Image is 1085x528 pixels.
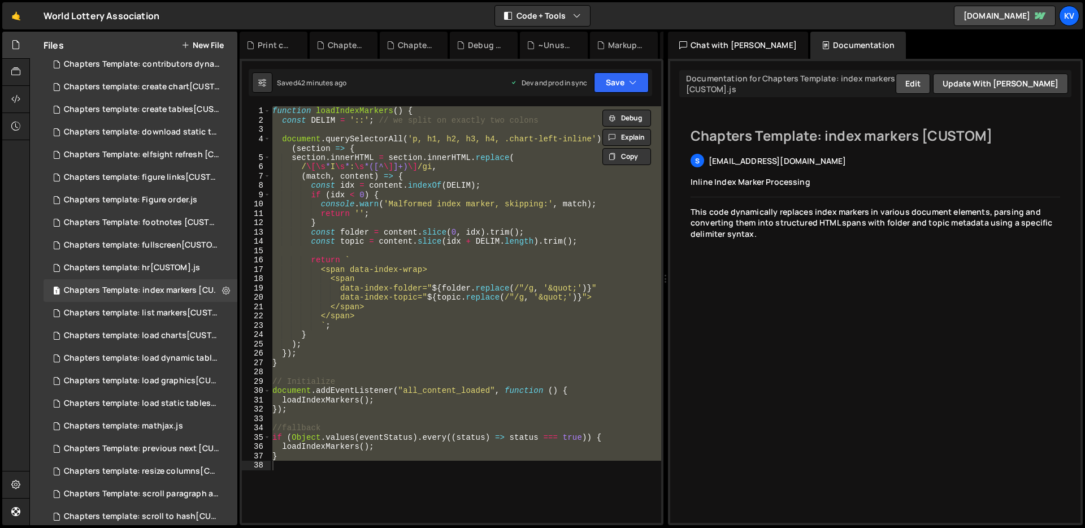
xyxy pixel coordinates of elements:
[44,98,241,121] div: 14989/39707.js
[64,127,220,137] div: Chapters template: download static tables[CUSTOM].js
[64,399,220,409] div: Chapters template: load static tables[CUSTOM].js
[64,331,220,341] div: Chapters template: load charts[CUSTOM].js
[64,285,220,296] div: Chapters Template: index markers [CUSTOM].js
[242,284,271,293] div: 19
[242,321,271,331] div: 23
[64,421,183,431] div: Chapters template: mathjax.js
[242,386,271,396] div: 30
[44,189,237,211] div: 14989/40956.js
[44,53,241,76] div: 14989/40067.js
[242,423,271,433] div: 34
[64,172,220,183] div: Chapters template: figure links[CUSTOM].js
[64,150,220,160] div: Chapters Template: elfsight refresh [CUSTOM].js
[398,40,434,51] div: Chapters template 25: Highlight all in green.css
[709,155,846,166] span: [EMAIL_ADDRESS][DOMAIN_NAME]
[44,415,237,438] div: 14989/40058.js
[277,78,346,88] div: Saved
[44,324,241,347] div: 14989/39695.js
[242,396,271,405] div: 31
[44,483,241,505] div: 14989/39602.js
[691,127,1060,145] h2: Chapters Template: index markers [CUSTOM]
[242,237,271,246] div: 14
[242,125,271,135] div: 3
[297,78,346,88] div: 42 minutes ago
[242,330,271,340] div: 24
[242,172,271,181] div: 7
[242,461,271,470] div: 38
[242,358,271,368] div: 27
[242,256,271,265] div: 16
[44,279,241,302] div: 14989/39270.js
[44,370,241,392] div: 14989/39697.js
[242,181,271,191] div: 8
[691,206,1060,240] div: This code dynamically replaces index markers in various document elements, parsing and converting...
[954,6,1056,26] a: [DOMAIN_NAME]
[242,405,271,414] div: 32
[242,209,271,219] div: 11
[683,73,896,94] div: Documentation for Chapters Template: index markers [CUSTOM].js
[44,211,241,234] div: 14989/39070.js
[64,466,220,477] div: Chapters template: resize columns[CUSTOM].js
[810,32,906,59] div: Documentation
[64,376,220,386] div: Chapters template: load graphics[CUSTOM].js
[44,392,241,415] div: 14989/39700.js
[44,257,237,279] div: 14989/39685.js
[594,72,649,93] button: Save
[181,41,224,50] button: New File
[242,349,271,358] div: 26
[64,353,220,363] div: Chapters template: load dynamic tables[CUSTOM].js
[510,78,587,88] div: Dev and prod in sync
[242,116,271,125] div: 2
[44,505,241,528] div: 14989/39684.js
[242,302,271,312] div: 21
[44,438,241,460] div: 14989/39610.js
[242,452,271,461] div: 37
[896,73,930,94] button: Edit
[242,106,271,116] div: 1
[602,129,651,146] button: Explain
[64,240,220,250] div: Chapters template: fullscreen[CUSTOM].js
[2,2,30,29] a: 🤙
[242,433,271,443] div: 35
[64,512,220,522] div: Chapters template: scroll to hash[CUSTOM].js
[258,40,294,51] div: Print chapter and book.css
[242,135,271,153] div: 4
[1059,6,1079,26] a: Kv
[242,377,271,387] div: 29
[495,6,590,26] button: Code + Tools
[933,73,1068,94] button: Update with [PERSON_NAME]
[44,144,241,166] div: 14989/39293.js
[328,40,364,51] div: Chapters template: index page.css
[44,76,241,98] div: 14989/39708.js
[64,218,220,228] div: Chapters Template: footnotes [CUSTOM].js
[44,9,159,23] div: World Lottery Association
[242,162,271,172] div: 6
[44,39,64,51] h2: Files
[242,191,271,200] div: 9
[242,293,271,302] div: 20
[64,82,220,92] div: Chapters template: create chart[CUSTOM].js
[242,274,271,284] div: 18
[242,200,271,209] div: 10
[602,148,651,165] button: Copy
[608,40,644,51] div: Markup.js
[668,32,808,59] div: Chat with [PERSON_NAME]
[538,40,574,51] div: ~Unused: Chapters Template: xlxs [LIBRARY].js
[64,489,220,499] div: Chapters Template: scroll paragraph anchor [CUSTOM].js
[64,263,200,273] div: Chapters template: hr[CUSTOM].js
[44,234,241,257] div: 14989/39671.js
[242,414,271,424] div: 33
[242,153,271,163] div: 5
[44,347,241,370] div: 14989/39694.js
[242,246,271,256] div: 15
[602,110,651,127] button: Debug
[242,311,271,321] div: 22
[64,59,220,70] div: Chapters Template: contributors dynamic shuffle.js
[242,218,271,228] div: 12
[64,105,220,115] div: Chapters template: create tables[CUSTOM].js
[64,195,197,205] div: Chapters template: Figure order.js
[44,460,241,483] div: 14989/39669.js
[468,40,504,51] div: Debug Printing.js
[64,444,220,454] div: Chapters Template: previous next [CUSTOM].js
